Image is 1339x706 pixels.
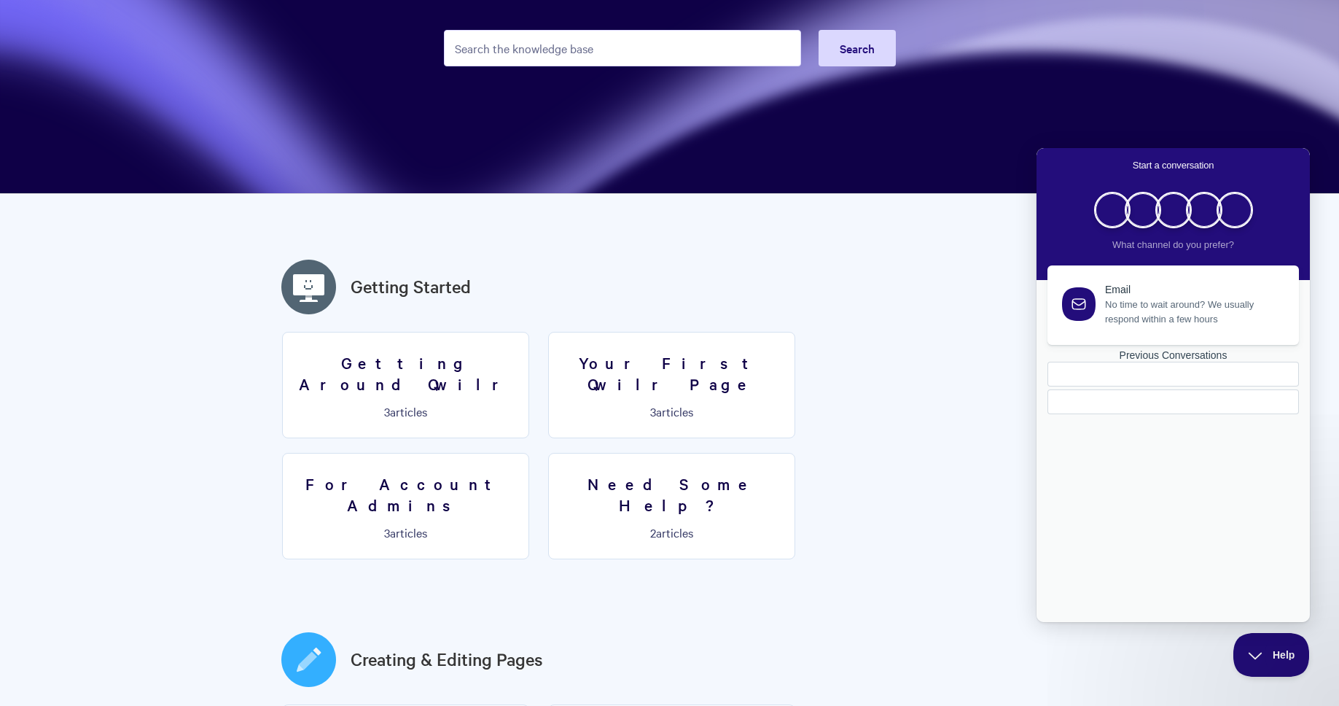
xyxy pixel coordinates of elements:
[558,473,786,515] h3: Need Some Help?
[384,524,390,540] span: 3
[292,526,520,539] p: articles
[650,524,656,540] span: 2
[351,274,471,300] a: Getting Started
[444,30,801,66] input: Search the knowledge base
[558,405,786,418] p: articles
[558,526,786,539] p: articles
[558,352,786,394] h3: Your First Qwilr Page
[292,473,520,515] h3: For Account Admins
[840,40,875,56] span: Search
[819,30,896,66] button: Search
[282,453,529,559] a: For Account Admins 3articles
[1037,148,1310,622] iframe: Help Scout Beacon - Live Chat, Contact Form, and Knowledge Base
[1233,633,1310,677] iframe: Help Scout Beacon - Close
[548,453,795,559] a: Need Some Help? 2articles
[282,332,529,438] a: Getting Around Qwilr 3articles
[292,352,520,394] h3: Getting Around Qwilr
[351,646,543,672] a: Creating & Editing Pages
[292,405,520,418] p: articles
[384,403,390,419] span: 3
[650,403,656,419] span: 3
[548,332,795,438] a: Your First Qwilr Page 3articles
